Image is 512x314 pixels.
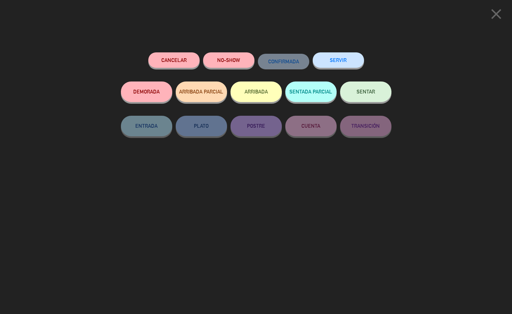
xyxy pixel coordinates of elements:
[203,52,254,68] button: NO-SHOW
[179,89,223,95] span: ARRIBADA PARCIAL
[230,81,282,102] button: ARRIBADA
[176,81,227,102] button: ARRIBADA PARCIAL
[285,81,337,102] button: SENTADA PARCIAL
[340,116,391,136] button: TRANSICIÓN
[268,59,299,64] span: CONFIRMADA
[148,52,200,68] button: Cancelar
[488,5,505,23] i: close
[285,116,337,136] button: CUENTA
[313,52,364,68] button: SERVIR
[176,116,227,136] button: PLATO
[121,116,172,136] button: ENTRADA
[121,81,172,102] button: DEMORADA
[486,5,507,25] button: close
[230,116,282,136] button: POSTRE
[258,54,309,69] button: CONFIRMADA
[357,89,375,95] span: SENTAR
[340,81,391,102] button: SENTAR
